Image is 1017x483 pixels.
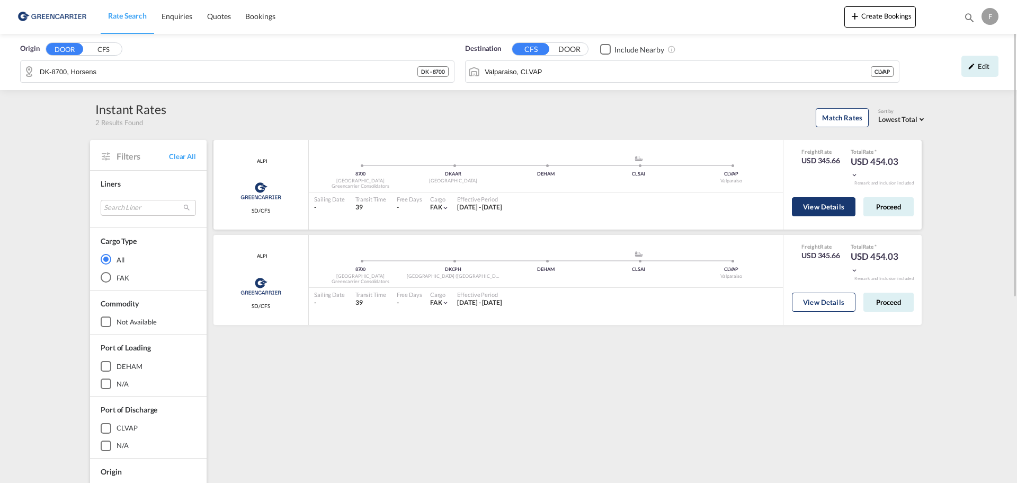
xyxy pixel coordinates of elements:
div: DEHAM [499,266,592,273]
div: CLVAP [871,66,894,77]
md-icon: icon-chevron-down [442,204,449,212]
button: Match Rates [816,108,869,127]
div: USD 345.66 [801,155,840,166]
div: CLSAI [592,171,685,178]
div: CLVAP [117,423,138,433]
md-icon: icon-chevron-down [851,171,858,179]
div: Freight Rate [801,148,840,155]
div: icon-pencilEdit [961,56,998,77]
span: 8700 [355,171,366,177]
md-icon: assets/icons/custom/ship-fill.svg [632,251,645,257]
div: [GEOGRAPHIC_DATA] [314,178,407,185]
md-input-container: DK-8700, Horsens [21,61,454,82]
div: Contract / Rate Agreement / Tariff / Spot Pricing Reference Number: ALPI [254,158,267,165]
span: 8700 [355,266,366,272]
span: Clear All [169,152,196,161]
md-radio-button: FAK [101,272,196,283]
md-checkbox: N/A [101,441,196,451]
span: Quotes [207,12,230,21]
div: 39 [355,203,386,212]
button: View Details [792,197,855,216]
md-icon: icon-plus 400-fg [849,10,861,22]
img: b0b18ec08afe11efb1d4932555f5f09d.png [16,5,87,29]
div: 01 Aug 2025 - 31 Aug 2025 [457,298,502,308]
md-icon: assets/icons/custom/ship-fill.svg [632,156,645,161]
span: Port of Discharge [101,405,157,414]
div: Transit Time [355,195,386,203]
span: Filters [117,151,169,162]
md-checkbox: DEHAM [101,361,196,372]
div: USD 454.03 [851,250,904,276]
div: not available [117,317,157,327]
md-input-container: Valparaiso, CLVAP [466,61,899,82]
div: [GEOGRAPHIC_DATA] ([GEOGRAPHIC_DATA]) [407,273,499,280]
md-checkbox: N/A [101,379,196,389]
div: DKAAR [407,171,499,178]
div: Greencarrier Consolidators [314,278,407,285]
div: USD 345.66 [801,250,840,261]
img: Greencarrier Consolidators [237,273,284,300]
md-checkbox: Checkbox No Ink [600,43,664,55]
div: - [397,298,399,308]
div: Remark and Inclusion included [846,180,922,186]
div: 01 Aug 2025 - 31 Aug 2025 [457,203,502,212]
div: Free Days [397,291,422,298]
button: Proceed [863,293,914,312]
div: Total Rate [851,148,904,155]
span: SD/CFS [252,302,270,310]
div: - [314,298,345,308]
div: DEHAM [499,171,592,178]
span: Subject to Remarks [873,243,877,250]
div: Cargo [430,291,450,298]
div: DKCPH [407,266,499,273]
div: 39 [355,298,386,308]
span: ALPI [254,158,267,165]
button: View Details [792,293,855,312]
div: - [314,203,345,212]
button: DOOR [551,43,588,56]
button: CFS [512,43,549,55]
div: Greencarrier Consolidators [314,183,407,190]
div: Remark and Inclusion included [846,276,922,282]
div: Include Nearby [614,45,664,55]
span: Rate Search [108,11,147,20]
md-checkbox: CLVAP [101,423,196,434]
div: - [397,203,399,212]
div: Valparaiso [685,178,778,185]
div: Total Rate [851,243,904,250]
div: Transit Time [355,291,386,298]
div: DEHAM [117,362,142,371]
span: Origin [101,467,121,476]
div: Sailing Date [314,291,345,298]
button: CFS [85,43,122,56]
div: F [982,8,998,25]
div: Free Days [397,195,422,203]
div: Effective Period [457,195,502,203]
span: Lowest Total [878,115,917,124]
div: CLSAI [592,266,685,273]
div: [GEOGRAPHIC_DATA] [407,178,499,185]
span: SD/CFS [252,207,270,214]
div: Freight Rate [801,243,840,250]
div: Instant Rates [95,101,166,118]
div: N/A [117,379,129,389]
span: Origin [20,43,39,54]
div: CLVAP [685,171,778,178]
span: Destination [465,43,501,54]
md-icon: icon-chevron-down [442,299,449,306]
div: Contract / Rate Agreement / Tariff / Spot Pricing Reference Number: ALPI [254,253,267,260]
div: Cargo Type [101,236,137,247]
md-icon: icon-magnify [964,12,975,23]
div: Cargo [430,195,450,203]
span: [DATE] - [DATE] [457,203,502,211]
span: Commodity [101,299,139,308]
span: [DATE] - [DATE] [457,298,502,306]
md-icon: icon-chevron-down [851,267,858,274]
button: DOOR [46,43,83,55]
md-select: Select: Lowest Total [878,112,927,125]
img: Greencarrier Consolidators [237,178,284,204]
span: Bookings [245,12,275,21]
span: Enquiries [162,12,192,21]
div: Valparaiso [685,273,778,280]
